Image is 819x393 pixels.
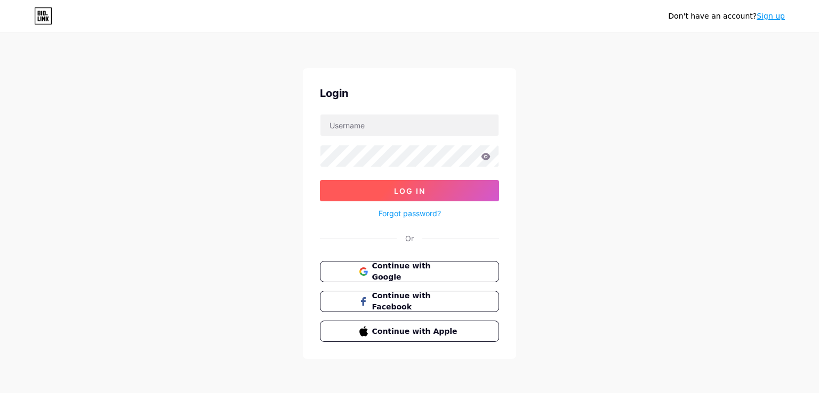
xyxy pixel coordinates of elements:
[372,326,460,337] span: Continue with Apple
[320,291,499,312] button: Continue with Facebook
[379,208,441,219] a: Forgot password?
[320,261,499,282] button: Continue with Google
[394,186,425,195] span: Log In
[320,85,499,101] div: Login
[372,260,460,283] span: Continue with Google
[320,114,499,136] input: Username
[320,321,499,342] button: Continue with Apple
[320,180,499,201] button: Log In
[757,12,785,20] a: Sign up
[668,11,785,22] div: Don't have an account?
[405,233,414,244] div: Or
[372,290,460,313] span: Continue with Facebook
